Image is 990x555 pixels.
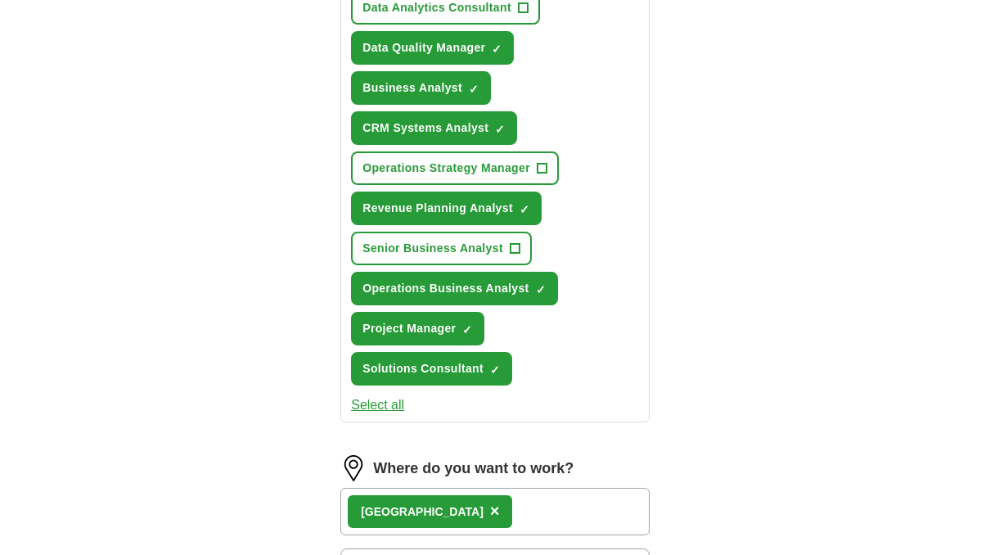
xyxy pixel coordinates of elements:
span: ✓ [492,43,502,56]
span: ✓ [495,123,505,136]
span: Project Manager [362,320,456,337]
button: × [490,499,500,524]
span: ✓ [520,203,529,216]
span: Business Analyst [362,79,462,97]
span: Senior Business Analyst [362,240,503,257]
label: Where do you want to work? [373,458,574,480]
div: [GEOGRAPHIC_DATA] [361,503,484,521]
span: Data Quality Manager [362,39,485,56]
button: Project Manager✓ [351,312,484,345]
span: CRM Systems Analyst [362,120,488,137]
span: Operations Strategy Manager [362,160,530,177]
button: Revenue Planning Analyst✓ [351,192,542,225]
span: ✓ [490,363,500,377]
button: Operations Strategy Manager [351,151,559,185]
span: Operations Business Analyst [362,280,529,297]
button: Senior Business Analyst [351,232,532,265]
button: Data Quality Manager✓ [351,31,514,65]
button: Select all [351,395,404,415]
button: CRM Systems Analyst✓ [351,111,517,145]
span: × [490,502,500,520]
img: location.png [340,455,367,481]
span: Revenue Planning Analyst [362,200,513,217]
button: Solutions Consultant✓ [351,352,512,386]
span: ✓ [462,323,472,336]
button: Operations Business Analyst✓ [351,272,557,305]
span: ✓ [536,283,546,296]
span: ✓ [469,83,479,96]
span: Solutions Consultant [362,360,484,377]
button: Business Analyst✓ [351,71,491,105]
